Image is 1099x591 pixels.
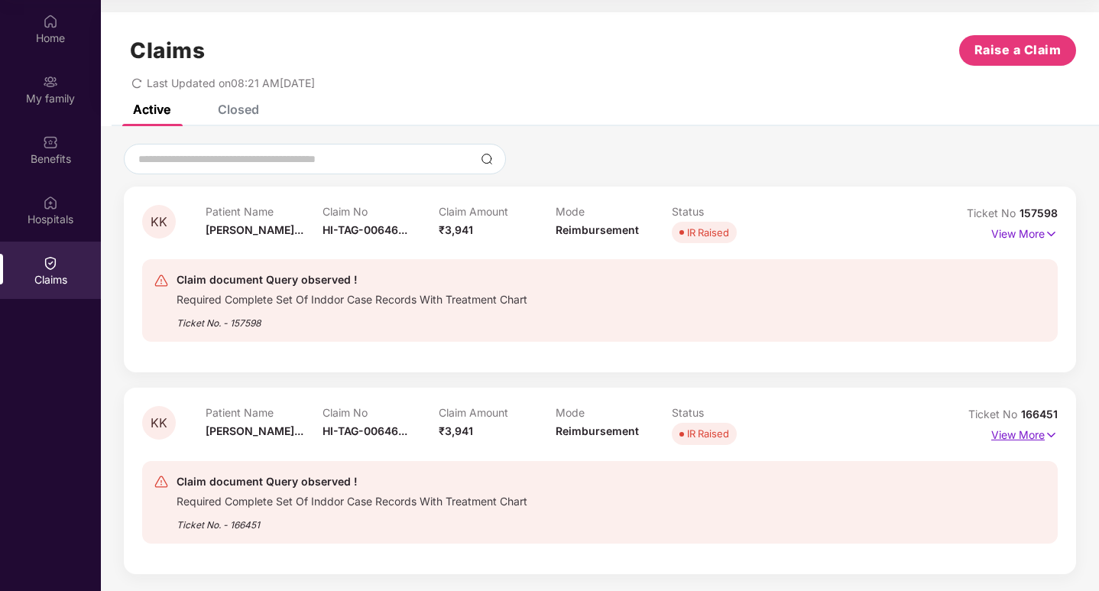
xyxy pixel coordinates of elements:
[43,195,58,210] img: svg+xml;base64,PHN2ZyBpZD0iSG9zcGl0YWxzIiB4bWxucz0iaHR0cDovL3d3dy53My5vcmcvMjAwMC9zdmciIHdpZHRoPS...
[1020,206,1058,219] span: 157598
[206,424,303,437] span: [PERSON_NAME]...
[133,102,170,117] div: Active
[556,205,673,218] p: Mode
[672,406,789,419] p: Status
[151,216,167,229] span: KK
[439,205,556,218] p: Claim Amount
[323,223,407,236] span: HI-TAG-00646...
[218,102,259,117] div: Closed
[177,307,527,330] div: Ticket No. - 157598
[1021,408,1058,421] span: 166451
[43,255,58,271] img: svg+xml;base64,PHN2ZyBpZD0iQ2xhaW0iIHhtbG5zPSJodHRwOi8vd3d3LnczLm9yZy8yMDAwL3N2ZyIgd2lkdGg9IjIwIi...
[439,406,556,419] p: Claim Amount
[991,222,1058,242] p: View More
[323,406,439,419] p: Claim No
[206,205,323,218] p: Patient Name
[177,271,527,289] div: Claim document Query observed !
[177,491,527,508] div: Required Complete Set Of Inddor Case Records With Treatment Chart
[206,406,323,419] p: Patient Name
[323,424,407,437] span: HI-TAG-00646...
[177,508,527,532] div: Ticket No. - 166451
[556,424,639,437] span: Reimbursement
[968,408,1021,421] span: Ticket No
[130,37,205,63] h1: Claims
[177,289,527,307] div: Required Complete Set Of Inddor Case Records With Treatment Chart
[206,223,303,236] span: [PERSON_NAME]...
[154,273,169,288] img: svg+xml;base64,PHN2ZyB4bWxucz0iaHR0cDovL3d3dy53My5vcmcvMjAwMC9zdmciIHdpZHRoPSIyNCIgaGVpZ2h0PSIyNC...
[967,206,1020,219] span: Ticket No
[687,426,729,441] div: IR Raised
[687,225,729,240] div: IR Raised
[131,76,142,89] span: redo
[154,474,169,489] img: svg+xml;base64,PHN2ZyB4bWxucz0iaHR0cDovL3d3dy53My5vcmcvMjAwMC9zdmciIHdpZHRoPSIyNCIgaGVpZ2h0PSIyNC...
[43,135,58,150] img: svg+xml;base64,PHN2ZyBpZD0iQmVuZWZpdHMiIHhtbG5zPSJodHRwOi8vd3d3LnczLm9yZy8yMDAwL3N2ZyIgd2lkdGg9Ij...
[991,423,1058,443] p: View More
[323,205,439,218] p: Claim No
[439,424,473,437] span: ₹3,941
[974,41,1062,60] span: Raise a Claim
[1045,226,1058,242] img: svg+xml;base64,PHN2ZyB4bWxucz0iaHR0cDovL3d3dy53My5vcmcvMjAwMC9zdmciIHdpZHRoPSIxNyIgaGVpZ2h0PSIxNy...
[672,205,789,218] p: Status
[147,76,315,89] span: Last Updated on 08:21 AM[DATE]
[481,153,493,165] img: svg+xml;base64,PHN2ZyBpZD0iU2VhcmNoLTMyeDMyIiB4bWxucz0iaHR0cDovL3d3dy53My5vcmcvMjAwMC9zdmciIHdpZH...
[556,223,639,236] span: Reimbursement
[959,35,1076,66] button: Raise a Claim
[439,223,473,236] span: ₹3,941
[43,14,58,29] img: svg+xml;base64,PHN2ZyBpZD0iSG9tZSIgeG1sbnM9Imh0dHA6Ly93d3cudzMub3JnLzIwMDAvc3ZnIiB3aWR0aD0iMjAiIG...
[43,74,58,89] img: svg+xml;base64,PHN2ZyB3aWR0aD0iMjAiIGhlaWdodD0iMjAiIHZpZXdCb3g9IjAgMCAyMCAyMCIgZmlsbD0ibm9uZSIgeG...
[151,417,167,430] span: KK
[556,406,673,419] p: Mode
[177,472,527,491] div: Claim document Query observed !
[1045,427,1058,443] img: svg+xml;base64,PHN2ZyB4bWxucz0iaHR0cDovL3d3dy53My5vcmcvMjAwMC9zdmciIHdpZHRoPSIxNyIgaGVpZ2h0PSIxNy...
